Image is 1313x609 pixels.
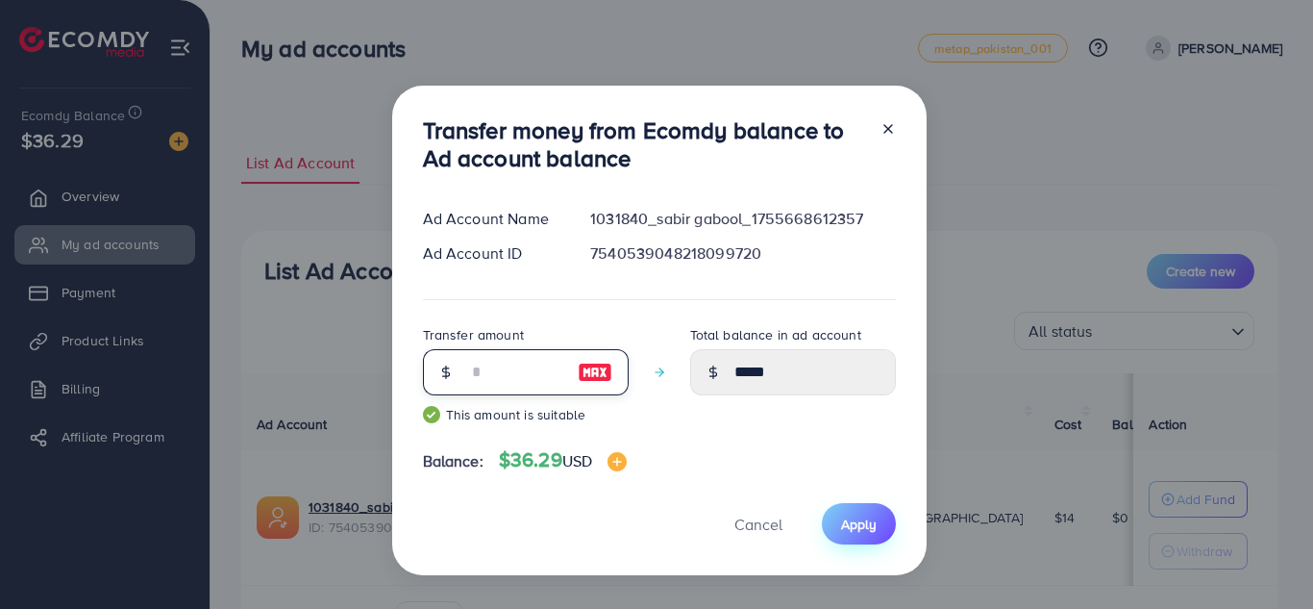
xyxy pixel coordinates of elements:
[562,450,592,471] span: USD
[690,325,861,344] label: Total balance in ad account
[734,514,782,535] span: Cancel
[822,503,896,545] button: Apply
[1231,522,1299,595] iframe: Chat
[423,116,865,172] h3: Transfer money from Ecomdy balance to Ad account balance
[423,325,524,344] label: Transfer amount
[578,361,612,384] img: image
[499,448,627,472] h4: $36.29
[710,503,806,545] button: Cancel
[575,242,910,265] div: 7540539048218099720
[841,515,877,534] span: Apply
[575,208,910,230] div: 1031840_sabir gabool_1755668612357
[607,452,627,471] img: image
[423,406,440,423] img: guide
[423,450,483,472] span: Balance:
[408,208,576,230] div: Ad Account Name
[408,242,576,265] div: Ad Account ID
[423,405,629,424] small: This amount is suitable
